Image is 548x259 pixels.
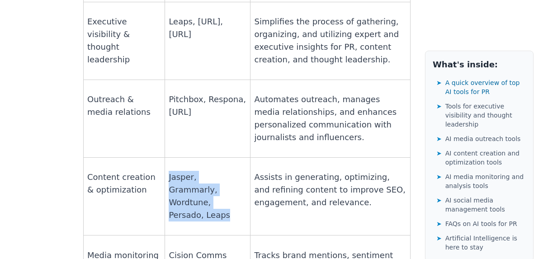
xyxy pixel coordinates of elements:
[436,217,526,230] a: ➤FAQs on AI tools for PR
[254,15,406,66] p: Simplifies the process of gathering, organizing, and utilizing expert and executive insights for ...
[436,234,442,243] span: ➤
[436,196,442,205] span: ➤
[436,219,442,228] span: ➤
[254,93,406,144] p: Automates outreach, manages media relationships, and enhances personalized communication with jou...
[436,170,526,192] a: ➤AI media monitoring and analysis tools
[436,132,526,145] a: ➤AI media outreach tools
[87,171,161,196] p: Content creation & optimization
[445,134,521,143] span: AI media outreach tools
[87,93,161,118] p: Outreach & media relations
[436,134,442,143] span: ➤
[436,149,442,158] span: ➤
[169,93,246,118] p: Pitchbox, Respona, [URL]
[436,194,526,216] a: ➤AI social media management tools
[169,171,246,221] p: Jasper, Grammarly, Wordtune, Persado, Leaps
[436,100,526,131] a: ➤Tools for executive visibility and thought leadership
[445,102,526,129] span: Tools for executive visibility and thought leadership
[436,147,526,169] a: ➤AI content creation and optimization tools
[445,78,526,96] span: A quick overview of top AI tools for PR
[445,149,526,167] span: AI content creation and optimization tools
[445,219,517,228] span: FAQs on AI tools for PR
[445,196,526,214] span: AI social media management tools
[254,171,406,209] p: Assists in generating, optimizing, and refining content to improve SEO, engagement, and relevance.
[436,232,526,254] a: ➤Artificial Intelligence is here to stay
[433,58,526,71] h2: What's inside:
[445,234,526,252] span: Artificial Intelligence is here to stay
[436,76,526,98] a: ➤A quick overview of top AI tools for PR
[436,172,442,181] span: ➤
[436,78,442,87] span: ➤
[436,102,442,111] span: ➤
[169,15,246,41] p: Leaps, [URL], [URL]
[87,15,161,66] p: Executive visibility & thought leadership
[445,172,526,190] span: AI media monitoring and analysis tools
